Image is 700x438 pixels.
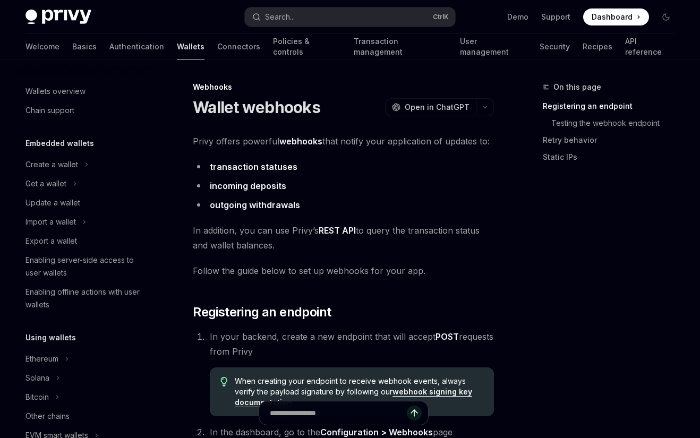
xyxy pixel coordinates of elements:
div: Import a wallet [25,216,76,228]
span: When creating your endpoint to receive webhook events, always verify the payload signature by fol... [235,376,483,408]
span: Follow the guide below to set up webhooks for your app. [193,263,494,278]
button: Send message [407,406,422,420]
span: Dashboard [592,12,633,22]
div: Enabling offline actions with user wallets [25,286,147,311]
a: incoming deposits [210,181,286,192]
a: API reference [625,34,675,59]
button: Open in ChatGPT [385,98,476,116]
span: Ctrl K [433,13,449,21]
a: Welcome [25,34,59,59]
a: Recipes [583,34,612,59]
a: Export a wallet [17,231,153,251]
a: outgoing withdrawals [210,200,300,211]
span: In addition, you can use Privy’s to query the transaction status and wallet balances. [193,223,494,253]
a: Policies & controls [273,34,341,59]
div: Get a wallet [25,177,66,190]
a: transaction statuses [210,161,297,173]
a: Chain support [17,101,153,120]
button: Toggle dark mode [658,8,675,25]
div: Solana [25,372,49,384]
a: REST API [319,225,356,236]
a: Connectors [217,34,260,59]
h5: Embedded wallets [25,137,94,150]
a: Enabling offline actions with user wallets [17,282,153,314]
a: Demo [507,12,528,22]
div: Update a wallet [25,196,80,209]
strong: webhooks [279,136,322,147]
a: Security [540,34,570,59]
div: Enabling server-side access to user wallets [25,254,147,279]
a: Wallets overview [17,82,153,101]
strong: POST [436,331,459,342]
a: Enabling server-side access to user wallets [17,251,153,282]
a: Static IPs [543,149,683,166]
div: Bitcoin [25,391,49,403]
span: Registering an endpoint [193,304,331,321]
div: Export a wallet [25,235,77,247]
div: Ethereum [25,353,58,365]
a: Other chains [17,407,153,426]
a: Basics [72,34,97,59]
a: Wallets [177,34,204,59]
div: Search... [265,11,295,23]
a: Update a wallet [17,193,153,212]
div: Wallets overview [25,85,86,98]
div: Create a wallet [25,158,78,171]
a: Registering an endpoint [543,98,683,115]
svg: Tip [220,377,228,387]
a: Authentication [109,34,164,59]
a: Testing the webhook endpoint [551,115,683,132]
a: Dashboard [583,8,649,25]
div: Other chains [25,410,70,423]
button: Search...CtrlK [245,7,456,27]
h5: Using wallets [25,331,76,344]
span: Open in ChatGPT [405,102,469,113]
a: Transaction management [354,34,448,59]
img: dark logo [25,10,91,24]
a: Retry behavior [543,132,683,149]
a: Support [541,12,570,22]
div: Webhooks [193,82,494,92]
span: Privy offers powerful that notify your application of updates to: [193,134,494,149]
span: On this page [553,81,601,93]
h1: Wallet webhooks [193,98,320,117]
div: Chain support [25,104,74,117]
span: In your backend, create a new endpoint that will accept requests from Privy [210,331,493,357]
a: User management [460,34,527,59]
